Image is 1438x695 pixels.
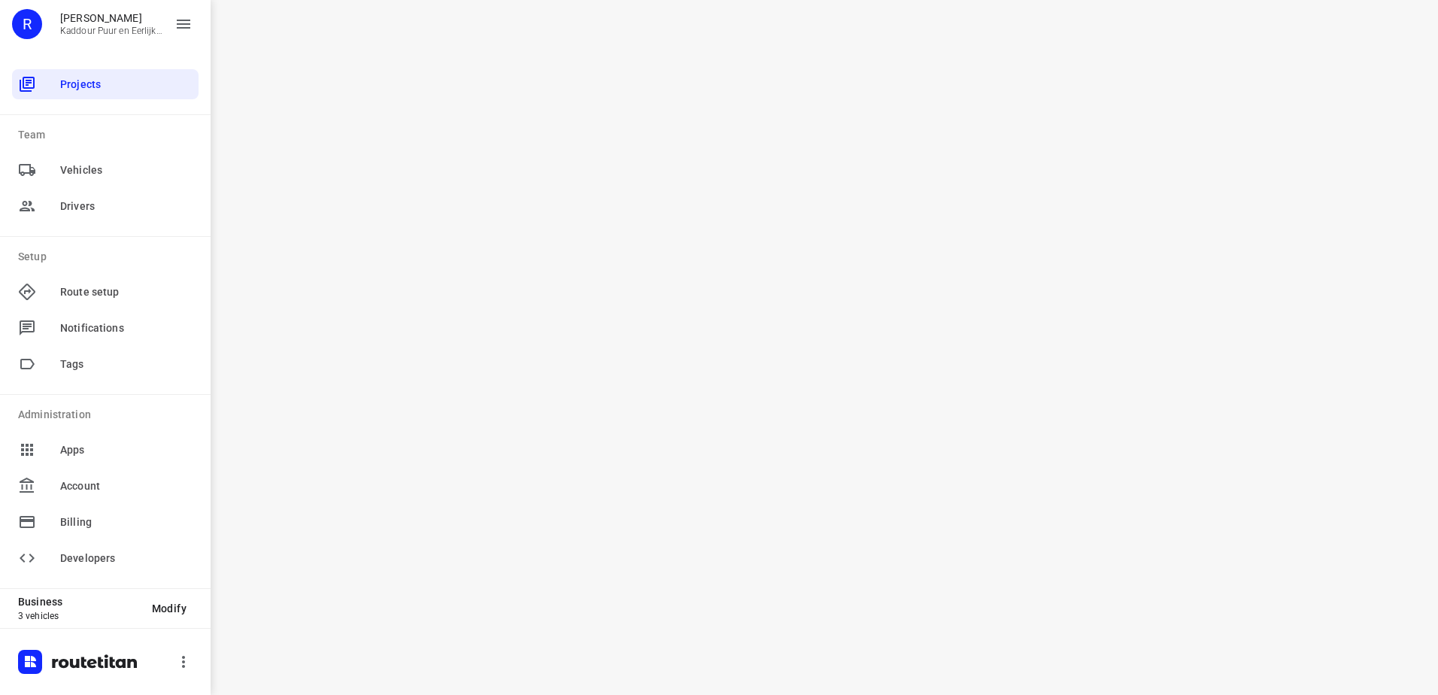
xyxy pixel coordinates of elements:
p: Setup [18,249,199,265]
div: Projects [12,69,199,99]
div: Notifications [12,313,199,343]
span: Route setup [60,284,193,300]
p: Administration [18,407,199,423]
p: Kaddour Puur en Eerlijk Vlees B.V. [60,26,162,36]
div: Route setup [12,277,199,307]
p: Business [18,596,140,608]
p: Rachid Kaddour [60,12,162,24]
span: Projects [60,77,193,93]
span: Apps [60,442,193,458]
div: Apps [12,435,199,465]
div: Drivers [12,191,199,221]
span: Tags [60,357,193,372]
span: Notifications [60,320,193,336]
div: R [12,9,42,39]
span: Vehicles [60,162,193,178]
p: Team [18,127,199,143]
div: Developers [12,543,199,573]
span: Account [60,478,193,494]
span: Developers [60,551,193,566]
span: Billing [60,514,193,530]
span: Drivers [60,199,193,214]
span: Modify [152,602,187,615]
div: Vehicles [12,155,199,185]
div: Tags [12,349,199,379]
div: Billing [12,507,199,537]
button: Modify [140,595,199,622]
div: Account [12,471,199,501]
p: 3 vehicles [18,611,140,621]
